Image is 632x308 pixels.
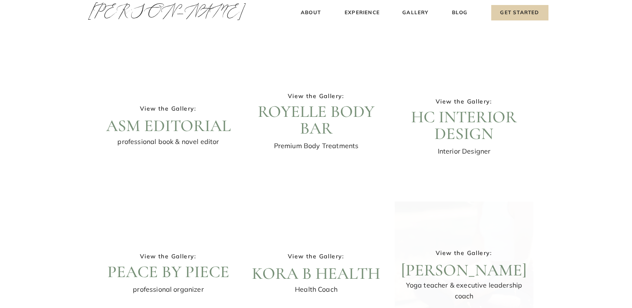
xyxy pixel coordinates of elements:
a: Blog [450,8,470,17]
a: Experience [344,8,381,17]
a: Get Started [491,5,548,20]
a: About [299,8,323,17]
a: Gallery [402,8,430,17]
